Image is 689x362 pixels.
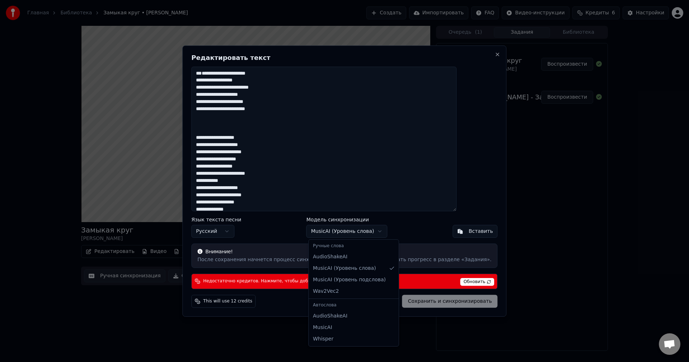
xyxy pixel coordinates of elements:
span: MusicAI ( Уровень слова ) [313,265,376,272]
span: AudioShakeAI [313,312,347,320]
span: Whisper [313,335,333,343]
div: Ручные слова [310,241,397,251]
span: Wav2Vec2 [313,288,339,295]
span: AudioShakeAI [313,253,347,260]
span: MusicAI [313,324,332,331]
span: MusicAI ( Уровень подслова ) [313,276,386,283]
div: Автослова [310,300,397,310]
